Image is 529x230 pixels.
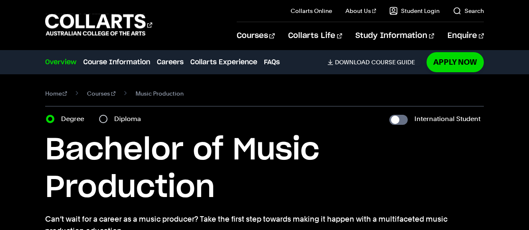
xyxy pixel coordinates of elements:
[157,57,184,67] a: Careers
[414,113,480,125] label: International Student
[327,58,422,66] a: DownloadCourse Guide
[288,22,342,50] a: Collarts Life
[427,52,484,72] a: Apply Now
[87,88,115,99] a: Courses
[135,88,184,99] span: Music Production
[83,57,150,67] a: Course Information
[389,7,440,15] a: Student Login
[237,22,275,50] a: Courses
[291,7,332,15] a: Collarts Online
[45,88,67,99] a: Home
[45,131,484,207] h1: Bachelor of Music Production
[114,113,146,125] label: Diploma
[61,113,89,125] label: Degree
[345,7,376,15] a: About Us
[335,58,370,66] span: Download
[45,13,152,37] div: Go to homepage
[453,7,484,15] a: Search
[190,57,257,67] a: Collarts Experience
[447,22,484,50] a: Enquire
[355,22,434,50] a: Study Information
[45,57,77,67] a: Overview
[264,57,280,67] a: FAQs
